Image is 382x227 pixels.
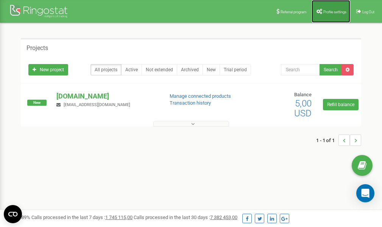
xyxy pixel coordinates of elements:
[203,64,220,75] a: New
[294,98,312,119] span: 5,00 USD
[142,64,177,75] a: Not extended
[177,64,203,75] a: Archived
[64,102,130,107] span: [EMAIL_ADDRESS][DOMAIN_NAME]
[281,10,307,14] span: Referral program
[294,92,312,97] span: Balance
[56,91,157,101] p: [DOMAIN_NAME]
[323,99,359,110] a: Refill balance
[316,127,361,153] nav: ...
[316,135,338,146] span: 1 - 1 of 1
[220,64,251,75] a: Trial period
[320,64,342,75] button: Search
[356,184,374,202] div: Open Intercom Messenger
[31,214,133,220] span: Calls processed in the last 7 days :
[210,214,237,220] u: 7 382 453,00
[362,10,374,14] span: Log Out
[323,10,346,14] span: Profile settings
[281,64,320,75] input: Search
[90,64,122,75] a: All projects
[170,100,211,106] a: Transaction history
[27,45,48,52] h5: Projects
[27,100,47,106] span: New
[134,214,237,220] span: Calls processed in the last 30 days :
[4,205,22,223] button: Open CMP widget
[105,214,133,220] u: 1 745 115,00
[170,93,231,99] a: Manage connected products
[121,64,142,75] a: Active
[28,64,68,75] a: New project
